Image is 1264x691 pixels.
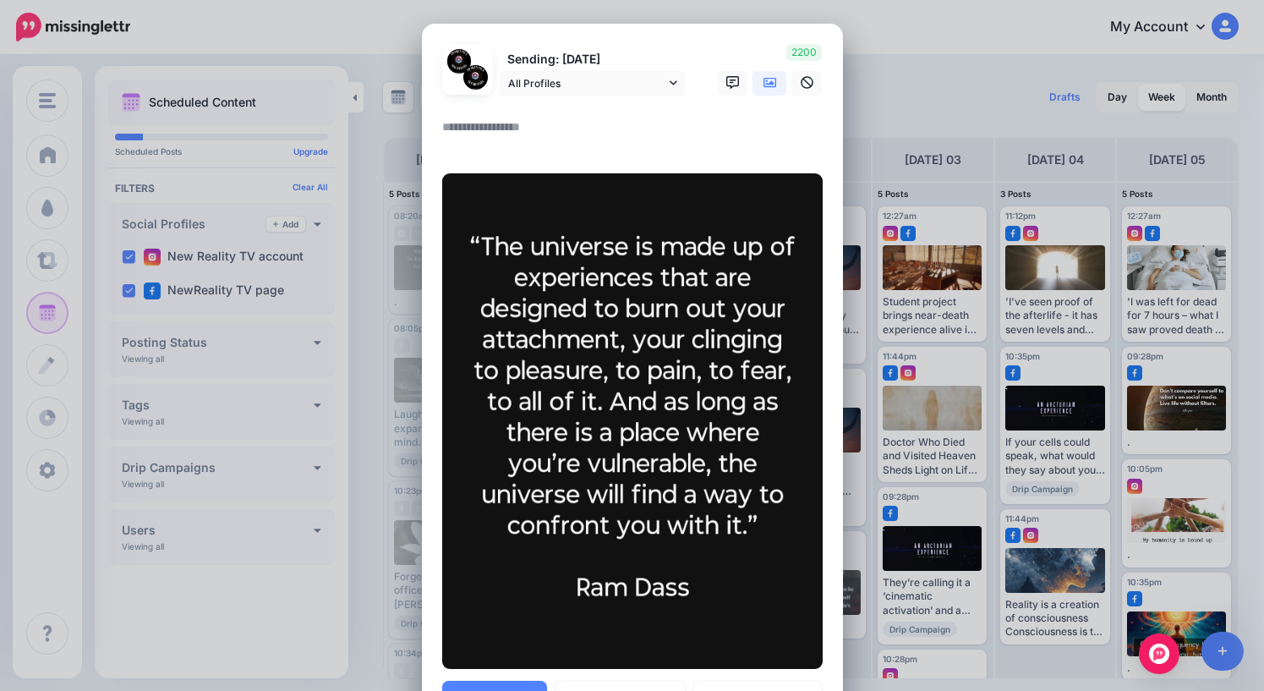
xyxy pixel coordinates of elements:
img: KYVB3OQ2VJ6WZR4KAZ0CZ6KH21CQ79GW.jpg [442,173,823,670]
a: All Profiles [500,71,686,96]
span: 2200 [786,44,822,61]
img: 472449953_1281368356257536_7554451743400192894_n-bsa151736.jpg [447,49,472,74]
div: Open Intercom Messenger [1139,633,1179,674]
p: Sending: [DATE] [500,50,686,69]
span: All Profiles [508,74,665,92]
img: 472753704_10160185472851537_7242961054534619338_n-bsa151758.jpg [463,65,488,90]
